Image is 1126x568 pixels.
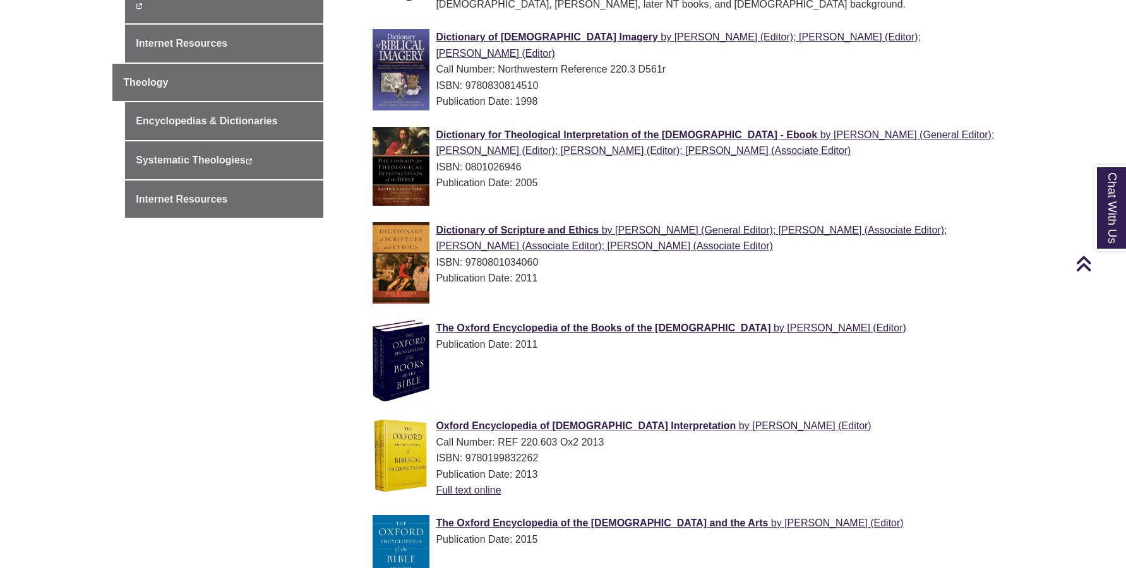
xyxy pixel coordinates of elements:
[752,420,871,431] span: [PERSON_NAME] (Editor)
[436,518,903,528] a: The Oxford Encyclopedia of the [DEMOGRAPHIC_DATA] and the Arts by [PERSON_NAME] (Editor)
[125,180,323,218] a: Internet Resources
[661,32,671,42] span: by
[373,450,1003,466] div: ISBN: 9780199832262
[436,518,768,528] span: The Oxford Encyclopedia of the [DEMOGRAPHIC_DATA] and the Arts
[373,159,1003,175] div: ISBN: 0801026946
[373,93,1003,110] div: Publication Date: 1998
[739,420,750,431] span: by
[373,434,1003,451] div: Call Number: REF 220.603 Ox2 2013
[373,270,1003,287] div: Publication Date: 2011
[125,25,323,62] a: Internet Resources
[774,322,784,333] span: by
[436,322,770,333] span: The Oxford Encyclopedia of the Books of the [DEMOGRAPHIC_DATA]
[373,466,1003,483] div: Publication Date: 2013
[787,322,906,333] span: [PERSON_NAME] (Editor)
[125,102,323,140] a: Encyclopedias & Dictionaries
[771,518,782,528] span: by
[373,61,1003,78] div: Call Number: Northwestern Reference 220.3 D561r
[784,518,903,528] span: [PERSON_NAME] (Editor)
[136,3,143,9] i: This link opens in a new window
[436,225,947,252] a: Dictionary of Scripture and Ethics by [PERSON_NAME] (General Editor); [PERSON_NAME] (Associate Ed...
[436,32,921,59] span: [PERSON_NAME] (Editor); [PERSON_NAME] (Editor); [PERSON_NAME] (Editor)
[436,225,599,235] span: Dictionary of Scripture and Ethics
[436,322,906,333] a: The Oxford Encyclopedia of the Books of the [DEMOGRAPHIC_DATA] by [PERSON_NAME] (Editor)
[1075,255,1123,272] a: Back to Top
[373,175,1003,191] div: Publication Date: 2005
[373,254,1003,271] div: ISBN: 9780801034060
[373,336,1003,353] div: Publication Date: 2011
[436,225,947,252] span: [PERSON_NAME] (General Editor); [PERSON_NAME] (Associate Editor); [PERSON_NAME] (Associate Editor...
[436,129,994,157] a: Dictionary for Theological Interpretation of the [DEMOGRAPHIC_DATA] - Ebook by [PERSON_NAME] (Gen...
[112,64,323,102] a: Theology
[373,531,1003,548] div: Publication Date: 2015
[436,420,871,431] a: Oxford Encyclopedia of [DEMOGRAPHIC_DATA] Interpretation by [PERSON_NAME] (Editor)
[373,78,1003,94] div: ISBN: 9780830814510
[246,158,253,164] i: This link opens in a new window
[436,32,657,42] span: Dictionary of [DEMOGRAPHIC_DATA] Imagery
[436,485,501,495] a: Full text online
[602,225,613,235] span: by
[125,141,323,179] a: Systematic Theologies
[820,129,831,140] span: by
[123,77,168,88] span: Theology
[436,129,817,140] span: Dictionary for Theological Interpretation of the [DEMOGRAPHIC_DATA] - Ebook
[436,420,736,431] span: Oxford Encyclopedia of [DEMOGRAPHIC_DATA] Interpretation
[436,32,921,59] a: Dictionary of [DEMOGRAPHIC_DATA] Imagery by [PERSON_NAME] (Editor); [PERSON_NAME] (Editor); [PERS...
